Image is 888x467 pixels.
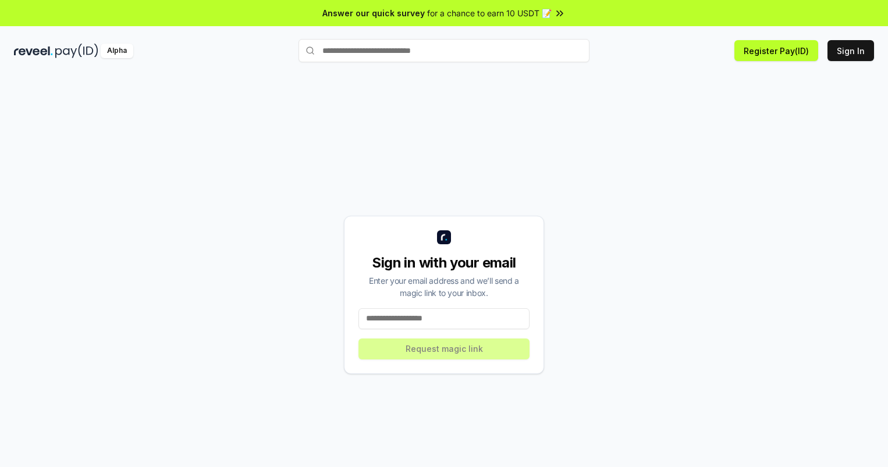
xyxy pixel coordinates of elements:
img: reveel_dark [14,44,53,58]
div: Sign in with your email [358,254,530,272]
img: pay_id [55,44,98,58]
span: for a chance to earn 10 USDT 📝 [427,7,552,19]
button: Register Pay(ID) [734,40,818,61]
button: Sign In [827,40,874,61]
img: logo_small [437,230,451,244]
span: Answer our quick survey [322,7,425,19]
div: Enter your email address and we’ll send a magic link to your inbox. [358,275,530,299]
div: Alpha [101,44,133,58]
